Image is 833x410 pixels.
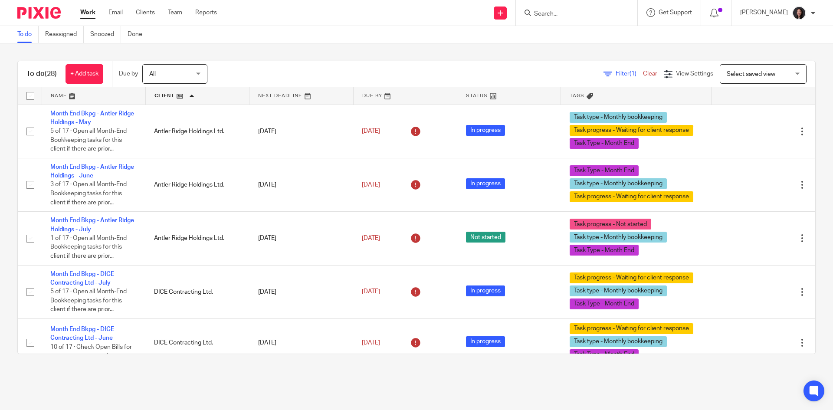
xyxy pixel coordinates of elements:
[168,8,182,17] a: Team
[616,71,643,77] span: Filter
[145,158,249,211] td: Antler Ridge Holdings Ltd.
[792,6,806,20] img: Lili%20square.jpg
[50,235,127,259] span: 1 of 17 · Open all Month-End Bookkeeping tasks for this client if there are prior...
[249,158,353,211] td: [DATE]
[149,71,156,77] span: All
[119,69,138,78] p: Due by
[570,138,639,149] span: Task Type - Month End
[249,265,353,318] td: [DATE]
[570,323,693,334] span: Task progress - Waiting for client response
[50,217,134,232] a: Month End Bkpg - Antler Ridge Holdings - July
[533,10,611,18] input: Search
[50,164,134,179] a: Month End Bkpg - Antler Ridge Holdings - June
[570,165,639,176] span: Task Type - Month End
[249,212,353,265] td: [DATE]
[466,336,505,347] span: In progress
[466,232,505,243] span: Not started
[570,191,693,202] span: Task progress - Waiting for client response
[128,26,149,43] a: Done
[145,105,249,158] td: Antler Ridge Holdings Ltd.
[249,318,353,367] td: [DATE]
[570,285,667,296] span: Task type - Monthly bookkeeping
[466,178,505,189] span: In progress
[727,71,775,77] span: Select saved view
[50,182,127,206] span: 3 of 17 · Open all Month-End Bookkeeping tasks for this client if there are prior...
[630,71,636,77] span: (1)
[145,318,249,367] td: DICE Contracting Ltd.
[570,336,667,347] span: Task type - Monthly bookkeeping
[136,8,155,17] a: Clients
[26,69,57,79] h1: To do
[570,272,693,283] span: Task progress - Waiting for client response
[466,125,505,136] span: In progress
[676,71,713,77] span: View Settings
[108,8,123,17] a: Email
[17,26,39,43] a: To do
[643,71,657,77] a: Clear
[45,26,84,43] a: Reassigned
[570,178,667,189] span: Task type - Monthly bookkeeping
[50,344,132,359] span: 10 of 17 · Check Open Bills for payments not posted
[195,8,217,17] a: Reports
[362,289,380,295] span: [DATE]
[90,26,121,43] a: Snoozed
[570,112,667,123] span: Task type - Monthly bookkeeping
[362,235,380,241] span: [DATE]
[50,271,114,286] a: Month End Bkpg - DICE Contracting Ltd - July
[50,326,114,341] a: Month End Bkpg - DICE Contracting Ltd - June
[80,8,95,17] a: Work
[145,265,249,318] td: DICE Contracting Ltd.
[570,349,639,360] span: Task Type - Month End
[50,111,134,125] a: Month End Bkpg - Antler Ridge Holdings - May
[570,232,667,243] span: Task type - Monthly bookkeeping
[362,182,380,188] span: [DATE]
[466,285,505,296] span: In progress
[362,128,380,134] span: [DATE]
[45,70,57,77] span: (28)
[50,128,127,152] span: 5 of 17 · Open all Month-End Bookkeeping tasks for this client if there are prior...
[570,245,639,256] span: Task Type - Month End
[570,93,584,98] span: Tags
[570,125,693,136] span: Task progress - Waiting for client response
[659,10,692,16] span: Get Support
[50,289,127,312] span: 5 of 17 · Open all Month-End Bookkeeping tasks for this client if there are prior...
[570,298,639,309] span: Task Type - Month End
[570,219,651,230] span: Task progress - Not started
[145,212,249,265] td: Antler Ridge Holdings Ltd.
[740,8,788,17] p: [PERSON_NAME]
[17,7,61,19] img: Pixie
[249,105,353,158] td: [DATE]
[66,64,103,84] a: + Add task
[362,340,380,346] span: [DATE]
